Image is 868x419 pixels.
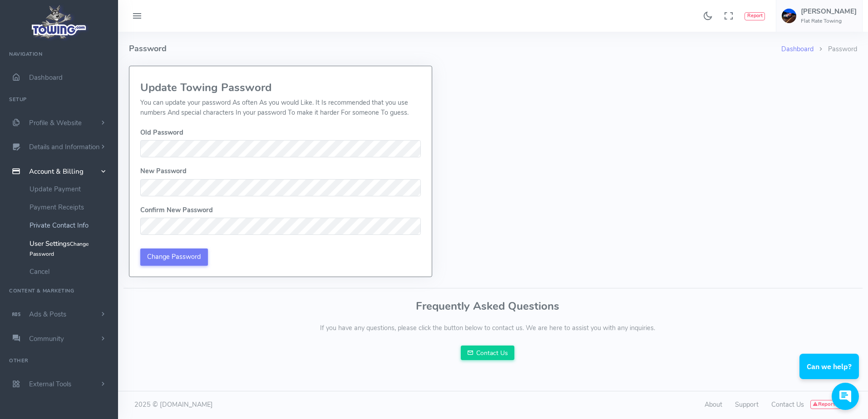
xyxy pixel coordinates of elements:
h3: Frequently Asked Questions [129,300,846,312]
span: Details and Information [29,143,100,152]
a: Payment Receipts [23,198,118,216]
a: Cancel [23,263,118,281]
a: Support [735,400,759,409]
dt: Old Password [140,128,421,138]
a: Update Payment [23,180,118,198]
h5: [PERSON_NAME] [801,8,857,15]
div: 2025 © [DOMAIN_NAME] [129,400,493,410]
a: About [705,400,722,409]
a: Contact Us [461,346,514,360]
a: Private Contact Info [23,216,118,234]
h4: Password [129,32,781,66]
iframe: Conversations [793,329,868,419]
dt: Confirm New Password [140,205,421,215]
li: Password [814,44,857,54]
img: user-image [782,9,796,23]
h6: Flat Rate Towing [801,18,857,24]
span: External Tools [29,380,71,389]
button: Report [745,12,765,20]
span: Dashboard [29,73,63,82]
img: logo [29,3,90,41]
span: Ads & Posts [29,310,66,319]
a: Dashboard [781,44,814,54]
h3: Update Towing Password [140,82,421,93]
span: Community [29,334,64,343]
a: Contact Us [771,400,804,409]
p: If you have any questions, please click the button below to contact us. We are here to assist you... [129,323,846,333]
span: Account & Billing [29,167,84,176]
dt: New Password [140,166,421,176]
span: Profile & Website [29,118,82,127]
a: User SettingsChange Password [23,234,118,263]
input: Change Password [140,248,208,266]
p: You can update your password As often As you would Like. It Is recommended that you use numbers A... [140,98,421,117]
